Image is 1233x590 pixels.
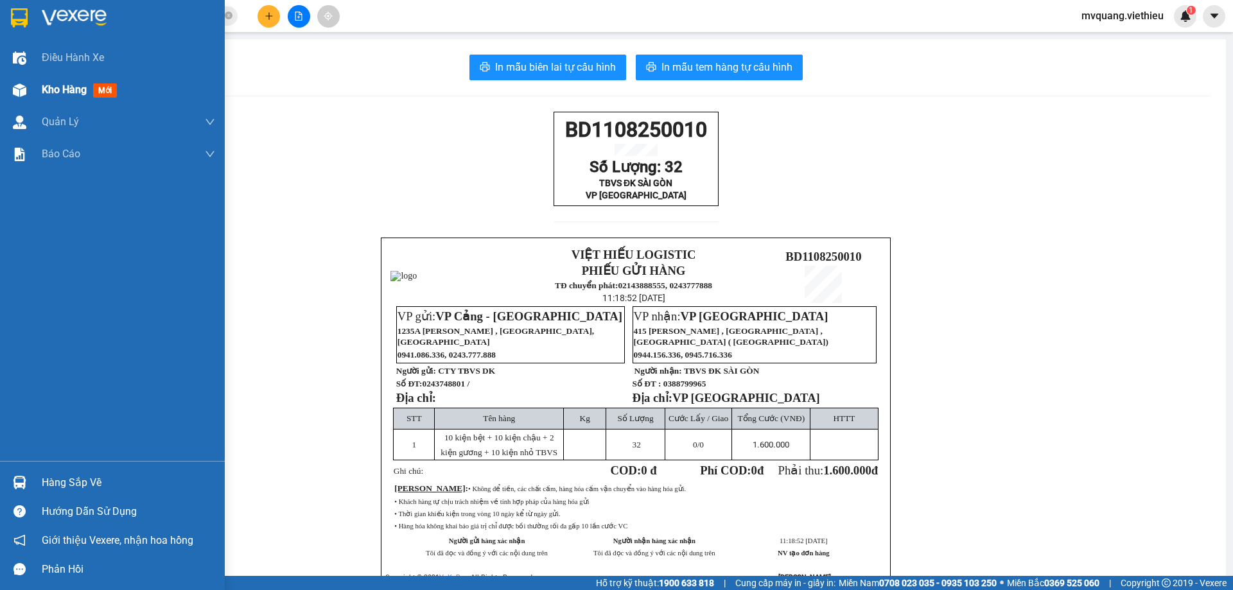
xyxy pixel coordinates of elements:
span: : [394,483,468,493]
a: VeXeRe [439,573,464,582]
img: solution-icon [13,148,26,161]
span: Báo cáo [42,146,80,162]
span: mới [93,83,117,98]
span: 1.600.000 [753,440,789,449]
sup: 1 [1187,6,1196,15]
span: VP [GEOGRAPHIC_DATA] [672,391,820,404]
span: Cung cấp máy in - giấy in: [735,576,835,590]
span: 10 kiện bệt + 10 kiện chậu + 2 kiện gương + 10 kiện nhỏ TBVS [441,433,557,457]
span: printer [646,62,656,74]
span: 0941.086.336, 0243.777.888 [398,350,496,360]
strong: Địa chỉ: [396,391,436,404]
span: 0388799965 [663,379,706,388]
img: warehouse-icon [13,116,26,129]
span: | [724,576,726,590]
strong: Địa chỉ: [633,391,672,404]
span: Miền Nam [839,576,997,590]
strong: COD: [611,464,657,477]
span: VP nhận: [634,309,828,323]
span: printer [480,62,490,74]
span: Giới thiệu Vexere, nhận hoa hồng [42,532,193,548]
span: Điều hành xe [42,49,104,65]
span: 0 đ [641,464,656,477]
img: warehouse-icon [13,83,26,97]
strong: Số ĐT : [633,379,661,388]
span: 32 [633,440,641,449]
span: /0 [693,440,704,449]
strong: 0369 525 060 [1044,578,1099,588]
img: warehouse-icon [13,51,26,65]
span: Cước Lấy / Giao [669,413,728,423]
span: copyright [1162,578,1171,587]
span: Kg [580,413,590,423]
span: đ [871,464,878,477]
span: down [205,117,215,127]
span: • Khách hàng tự chịu trách nhiệm về tính hợp pháp của hàng hóa gửi [394,498,589,505]
span: Hỗ trợ kỹ thuật: [596,576,714,590]
span: | [1109,576,1111,590]
span: VP gửi: [398,309,622,323]
strong: 0708 023 035 - 0935 103 250 [879,578,997,588]
span: VP Cảng - [GEOGRAPHIC_DATA] [435,309,622,323]
span: TBVS ĐK SÀI GÒN [684,366,759,376]
span: VP [GEOGRAPHIC_DATA] [586,190,686,200]
span: 415 [PERSON_NAME] , [GEOGRAPHIC_DATA] , [GEOGRAPHIC_DATA] ( [GEOGRAPHIC_DATA]) [634,326,828,347]
span: In mẫu biên lai tự cấu hình [495,59,616,75]
span: Quản Lý [42,114,79,130]
span: 0243748801 / [422,379,469,388]
span: BD1108250010 [565,117,707,142]
span: caret-down [1209,10,1220,22]
button: plus [258,5,280,28]
strong: PHIẾU GỬI HÀNG [582,264,686,277]
span: [PERSON_NAME] [394,483,465,493]
span: In mẫu tem hàng tự cấu hình [661,59,792,75]
span: Tổng Cước (VNĐ) [737,413,805,423]
span: TBVS ĐK SÀI GÒN [599,178,672,188]
strong: Số ĐT: [396,379,469,388]
span: STT [407,413,422,423]
span: BD1108250010 [785,250,861,263]
span: HTTT [833,413,855,423]
span: Ghi chú: [394,466,423,476]
strong: Người nhận hàng xác nhận [613,537,695,544]
span: mvquang.viethieu [1071,8,1174,24]
span: Tên hàng [483,413,515,423]
strong: TĐ chuyển phát: [555,281,618,290]
strong: 1900 633 818 [659,578,714,588]
button: caret-down [1203,5,1225,28]
button: file-add [288,5,310,28]
span: down [205,149,215,159]
span: Tôi đã đọc và đồng ý với các nội dung trên [426,550,548,557]
strong: 02143888555, 0243777888 [618,281,712,290]
span: notification [13,534,26,546]
span: CTY TBVS DK [438,366,495,376]
span: 1 [412,440,416,449]
img: logo [390,271,417,281]
strong: Người nhận: [634,366,682,376]
span: • Hàng hóa không khai báo giá trị chỉ được bồi thường tối đa gấp 10 lần cước VC [394,523,627,530]
div: Hàng sắp về [42,473,215,492]
span: Copyright © 2021 – All Rights Reserved [385,573,532,582]
span: aim [324,12,333,21]
span: Số Lượng [617,413,653,423]
span: • Không để tiền, các chất cấm, hàng hóa cấm vận chuyển vào hàng hóa gửi. [468,485,686,492]
img: logo-vxr [11,8,28,28]
strong: Người gửi: [396,366,436,376]
img: warehouse-icon [13,476,26,489]
span: Tôi đã đọc và đồng ý với các nội dung trên [593,550,715,557]
span: close-circle [225,10,232,22]
span: Số Lượng: 32 [590,158,683,176]
span: 1235A [PERSON_NAME] , [GEOGRAPHIC_DATA], [GEOGRAPHIC_DATA] [398,326,594,347]
span: 0944.156.336, 0945.716.336 [634,350,732,360]
button: printerIn mẫu tem hàng tự cấu hình [636,55,803,80]
span: file-add [294,12,303,21]
strong: Phí COD: đ [700,464,764,477]
span: 0 [751,464,757,477]
strong: [PERSON_NAME] [778,573,831,582]
span: question-circle [13,505,26,517]
span: Miền Bắc [1007,576,1099,590]
span: 1.600.000 [823,464,871,477]
button: printerIn mẫu biên lai tự cấu hình [469,55,626,80]
span: Phải thu: [778,464,879,477]
div: Hướng dẫn sử dụng [42,502,215,521]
